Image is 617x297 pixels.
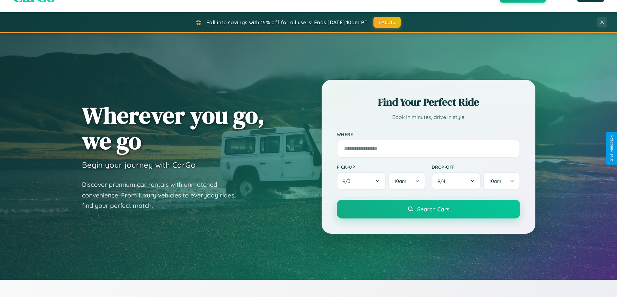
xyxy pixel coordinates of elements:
span: 10am [489,178,501,184]
span: Fall into savings with 15% off for all users! Ends [DATE] 10am PT. [206,19,369,26]
button: 10am [388,172,425,190]
label: Pick-up [337,164,425,170]
h1: Wherever you go, we go [82,102,265,154]
span: 9 / 4 [438,178,449,184]
span: 9 / 3 [343,178,354,184]
button: Search Cars [337,200,520,218]
p: Discover premium car rentals with unmatched convenience. From luxury vehicles to everyday rides, ... [82,179,244,211]
button: 9/3 [337,172,386,190]
div: Give Feedback [609,135,614,162]
button: 10am [483,172,520,190]
button: 9/4 [432,172,481,190]
label: Where [337,132,520,137]
button: FALL15 [373,17,401,28]
label: Drop-off [432,164,520,170]
span: Search Cars [417,206,449,213]
p: Book in minutes, drive in style [337,112,520,122]
span: 10am [394,178,406,184]
h2: Find Your Perfect Ride [337,95,520,109]
h3: Begin your journey with CarGo [82,160,196,170]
